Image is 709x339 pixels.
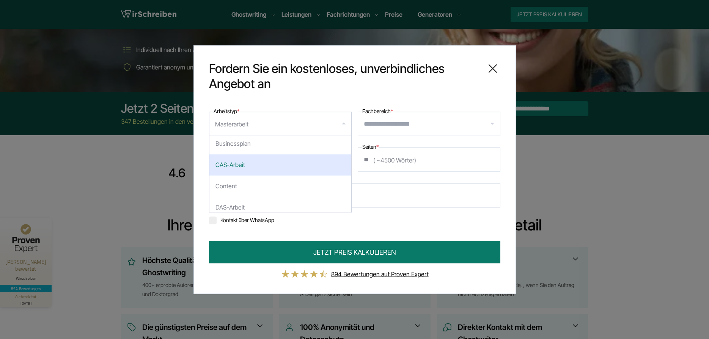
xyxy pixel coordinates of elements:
[209,216,274,223] label: Kontakt über WhatsApp
[209,197,351,218] div: DAS-Arbeit
[362,142,379,151] label: Seiten
[215,118,248,130] div: Masterarbeit
[209,133,351,154] div: Businessplan
[209,154,351,175] div: CAS-Arbeit
[209,241,500,263] button: JETZT PREIS KALKULIEREN
[209,175,351,197] div: Content
[331,270,429,278] a: 894 Bewertungen auf Proven Expert
[209,61,479,91] span: Fordern Sie ein kostenloses, unverbindliches Angebot an
[313,247,396,257] span: JETZT PREIS KALKULIEREN
[362,106,393,115] label: Fachbereich
[214,106,239,115] label: Arbeitstyp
